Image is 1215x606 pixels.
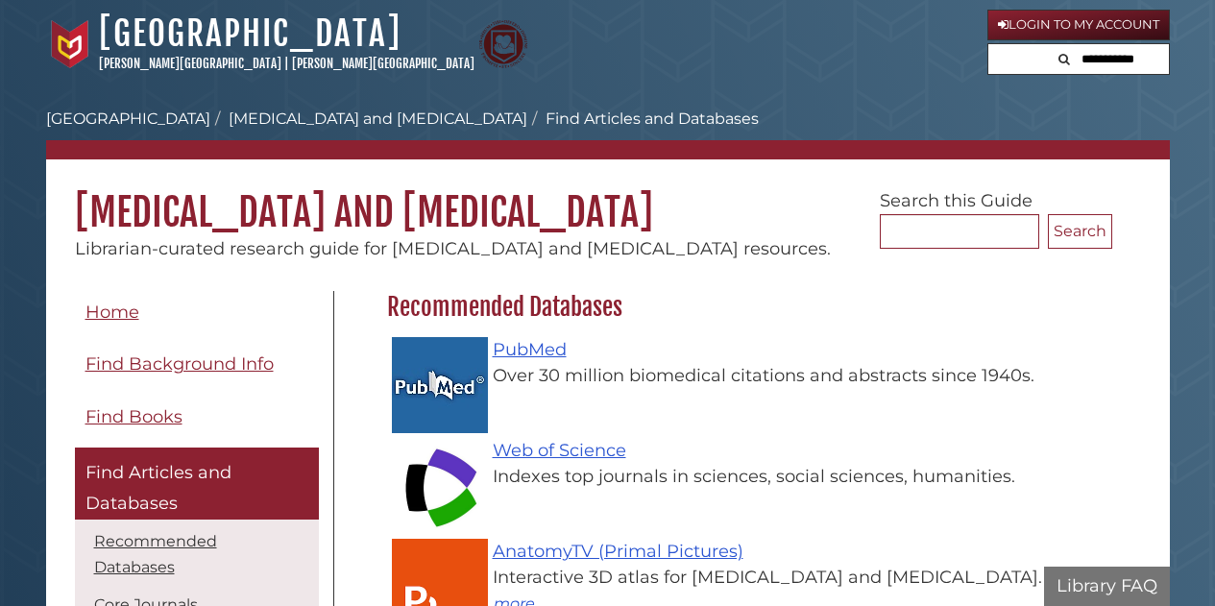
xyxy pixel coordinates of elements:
[284,56,289,71] span: |
[85,406,182,427] span: Find Books
[75,343,319,386] a: Find Background Info
[1048,214,1112,249] button: Search
[75,238,831,259] span: Librarian-curated research guide for [MEDICAL_DATA] and [MEDICAL_DATA] resources.
[75,291,319,334] a: Home
[94,532,217,576] a: Recommended Databases
[85,353,274,375] span: Find Background Info
[406,565,1103,591] div: Interactive 3D atlas for [MEDICAL_DATA] and [MEDICAL_DATA].
[1058,53,1070,65] i: Search
[46,20,94,68] img: Calvin University
[377,292,1112,323] h2: Recommended Databases
[46,108,1170,159] nav: breadcrumb
[46,159,1170,236] h1: [MEDICAL_DATA] and [MEDICAL_DATA]
[406,363,1103,389] div: Over 30 million biomedical citations and abstracts since 1940s.
[1044,567,1170,606] button: Library FAQ
[99,12,401,55] a: [GEOGRAPHIC_DATA]
[75,448,319,520] a: Find Articles and Databases
[1053,44,1076,70] button: Search
[493,339,567,360] a: PubMed
[479,20,527,68] img: Calvin Theological Seminary
[493,541,743,562] a: AnatomyTV (Primal Pictures)
[292,56,474,71] a: [PERSON_NAME][GEOGRAPHIC_DATA]
[75,396,319,439] a: Find Books
[85,302,139,323] span: Home
[987,10,1170,40] a: Login to My Account
[46,109,210,128] a: [GEOGRAPHIC_DATA]
[99,56,281,71] a: [PERSON_NAME][GEOGRAPHIC_DATA]
[229,109,527,128] a: [MEDICAL_DATA] and [MEDICAL_DATA]
[85,462,231,514] span: Find Articles and Databases
[527,108,759,131] li: Find Articles and Databases
[406,464,1103,490] div: Indexes top journals in sciences, social sciences, humanities.
[493,440,626,461] a: Web of Science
